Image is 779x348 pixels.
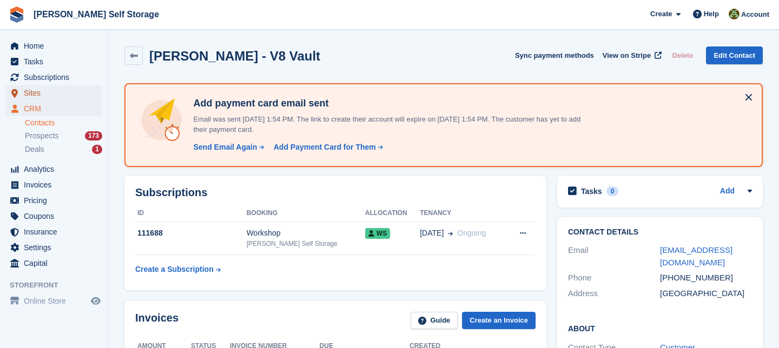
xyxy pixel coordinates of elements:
a: menu [5,162,102,177]
div: 111688 [135,227,247,239]
span: Ongoing [457,229,486,237]
div: Add Payment Card for Them [274,142,376,153]
span: Account [741,9,769,20]
span: WS [365,228,390,239]
span: Storefront [10,280,108,291]
span: Help [704,9,719,19]
span: Settings [24,240,89,255]
a: menu [5,209,102,224]
a: menu [5,256,102,271]
div: Phone [568,272,660,284]
span: Home [24,38,89,53]
h4: Add payment card email sent [189,97,595,110]
a: menu [5,224,102,239]
a: menu [5,193,102,208]
a: Deals 1 [25,144,102,155]
img: add-payment-card-4dbda4983b697a7845d177d07a5d71e8a16f1ec00487972de202a45f1e8132f5.svg [138,97,184,143]
a: menu [5,101,102,116]
div: 0 [606,186,619,196]
div: [PERSON_NAME] Self Storage [247,239,365,249]
span: Deals [25,144,44,155]
th: Booking [247,205,365,222]
button: Delete [668,46,697,64]
a: Create an Invoice [462,312,536,330]
div: [GEOGRAPHIC_DATA] [660,287,752,300]
th: Tenancy [420,205,506,222]
h2: [PERSON_NAME] - V8 Vault [149,49,320,63]
span: Capital [24,256,89,271]
a: menu [5,293,102,309]
a: Add Payment Card for Them [269,142,384,153]
span: Coupons [24,209,89,224]
div: Send Email Again [193,142,257,153]
a: menu [5,38,102,53]
span: Create [650,9,672,19]
span: CRM [24,101,89,116]
h2: About [568,323,752,333]
a: menu [5,85,102,101]
a: menu [5,54,102,69]
button: Sync payment methods [515,46,594,64]
span: Tasks [24,54,89,69]
span: Online Store [24,293,89,309]
div: Address [568,287,660,300]
div: 173 [85,131,102,140]
th: Allocation [365,205,420,222]
a: [EMAIL_ADDRESS][DOMAIN_NAME] [660,245,732,267]
span: Insurance [24,224,89,239]
span: Pricing [24,193,89,208]
a: menu [5,240,102,255]
h2: Tasks [581,186,602,196]
a: Edit Contact [706,46,763,64]
span: Invoices [24,177,89,192]
p: Email was sent [DATE] 1:54 PM. The link to create their account will expire on [DATE] 1:54 PM. Th... [189,114,595,135]
a: Preview store [89,295,102,307]
a: Guide [411,312,458,330]
span: View on Stripe [603,50,651,61]
a: Prospects 173 [25,130,102,142]
a: menu [5,177,102,192]
a: Create a Subscription [135,259,221,279]
div: Create a Subscription [135,264,214,275]
a: View on Stripe [598,46,664,64]
div: [PHONE_NUMBER] [660,272,752,284]
a: Add [720,185,735,198]
th: ID [135,205,247,222]
span: Prospects [25,131,58,141]
h2: Contact Details [568,228,752,237]
a: menu [5,70,102,85]
div: 1 [92,145,102,154]
h2: Subscriptions [135,186,536,199]
img: Karl [729,9,740,19]
a: Contacts [25,118,102,128]
span: Analytics [24,162,89,177]
div: Workshop [247,227,365,239]
a: [PERSON_NAME] Self Storage [29,5,163,23]
span: [DATE] [420,227,444,239]
span: Subscriptions [24,70,89,85]
span: Sites [24,85,89,101]
h2: Invoices [135,312,179,330]
div: Email [568,244,660,269]
img: stora-icon-8386f47178a22dfd0bd8f6a31ec36ba5ce8667c1dd55bd0f319d3a0aa187defe.svg [9,6,25,23]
